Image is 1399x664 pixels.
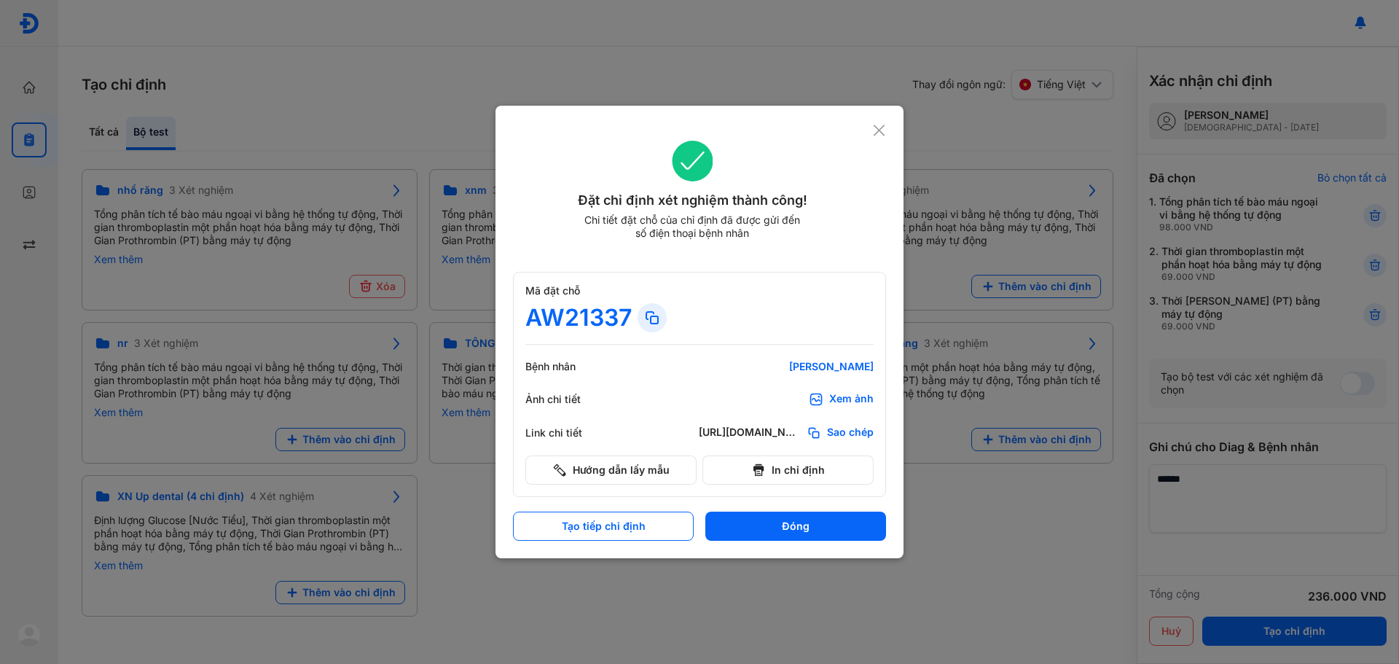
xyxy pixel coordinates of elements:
span: Sao chép [827,426,874,440]
div: Mã đặt chỗ [525,284,874,297]
div: Link chi tiết [525,426,613,440]
button: In chỉ định [702,456,874,485]
div: AW21337 [525,303,632,332]
div: Ảnh chi tiết [525,393,613,406]
div: Bệnh nhân [525,360,613,373]
button: Tạo tiếp chỉ định [513,512,694,541]
div: [PERSON_NAME] [699,360,874,373]
div: [URL][DOMAIN_NAME] [699,426,801,440]
div: Đặt chỉ định xét nghiệm thành công! [513,190,872,211]
button: Đóng [705,512,886,541]
button: Hướng dẫn lấy mẫu [525,456,697,485]
div: Xem ảnh [829,392,874,407]
div: Chi tiết đặt chỗ của chỉ định đã được gửi đến số điện thoại bệnh nhân [578,214,807,240]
